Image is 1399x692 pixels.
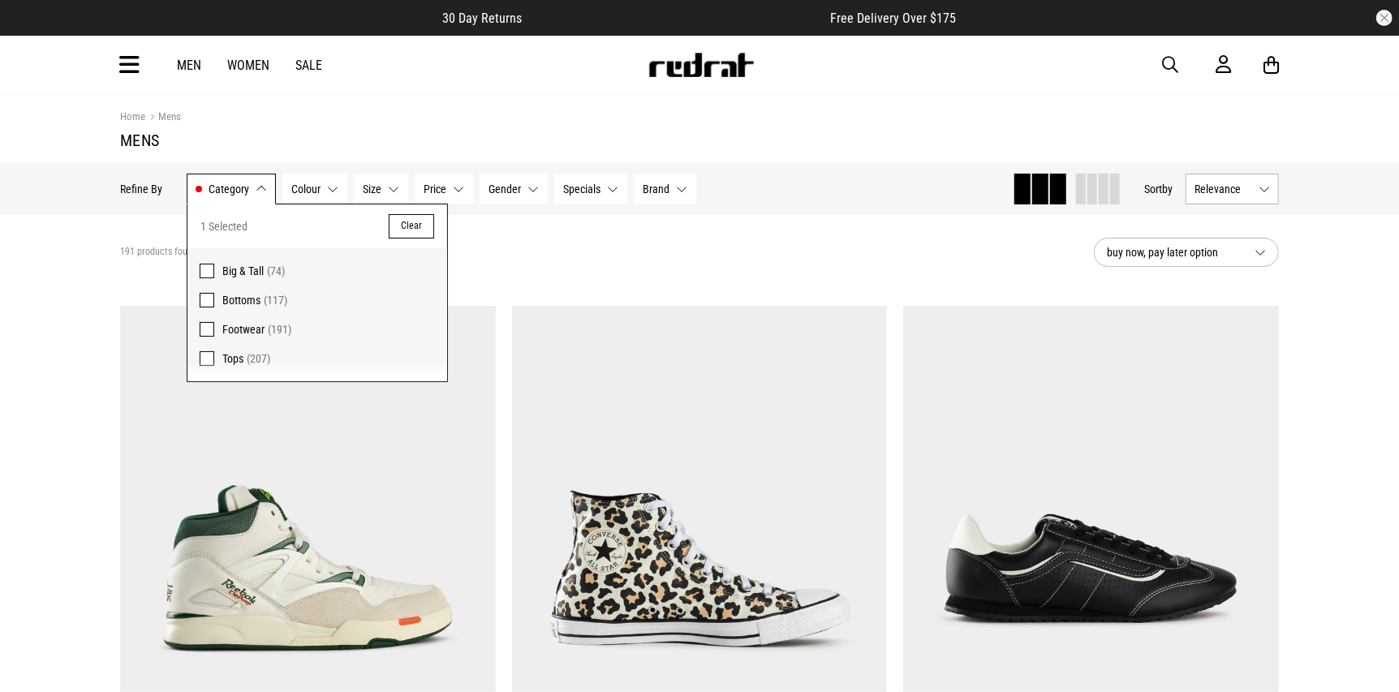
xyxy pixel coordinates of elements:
[120,110,145,122] a: Home
[295,58,322,73] a: Sale
[209,183,249,196] span: Category
[1186,174,1279,204] button: Relevance
[1162,183,1173,196] span: by
[1094,238,1279,267] button: buy now, pay later option
[120,131,1279,150] h1: Mens
[187,204,448,382] div: Category
[1107,243,1242,262] span: buy now, pay later option
[291,183,321,196] span: Colour
[222,323,265,336] span: Footwear
[268,323,291,336] span: (191)
[354,174,408,204] button: Size
[555,10,799,26] iframe: Customer reviews powered by Trustpilot
[1195,183,1252,196] span: Relevance
[177,58,201,73] a: Men
[13,6,62,55] button: Open LiveChat chat widget
[282,174,347,204] button: Colour
[424,183,446,196] span: Price
[489,183,521,196] span: Gender
[831,11,957,26] span: Free Delivery Over $175
[222,264,264,277] span: Big & Tall
[267,264,285,277] span: (74)
[443,11,523,26] span: 30 Day Returns
[222,294,260,307] span: Bottoms
[363,183,381,196] span: Size
[415,174,473,204] button: Price
[554,174,627,204] button: Specials
[648,53,755,77] img: Redrat logo
[120,246,197,259] span: 191 products found
[222,352,243,365] span: Tops
[120,183,162,196] p: Refine By
[1144,179,1173,199] button: Sortby
[247,352,270,365] span: (207)
[480,174,548,204] button: Gender
[187,174,276,204] button: Category
[200,217,248,236] span: 1 Selected
[643,183,669,196] span: Brand
[563,183,600,196] span: Specials
[634,174,696,204] button: Brand
[389,214,434,239] button: Clear
[227,58,269,73] a: Women
[145,110,181,126] a: Mens
[264,294,287,307] span: (117)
